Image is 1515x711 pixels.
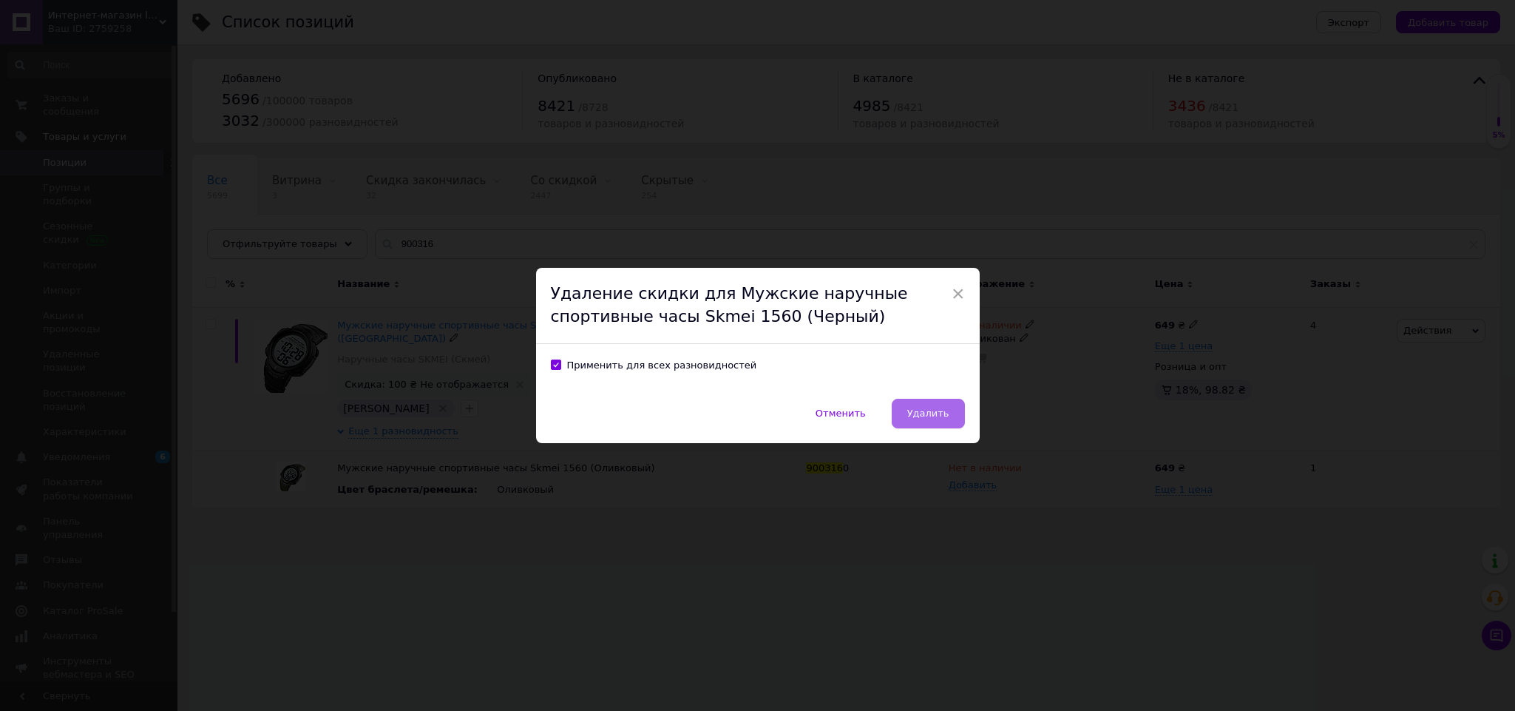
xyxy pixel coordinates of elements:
span: Удаление скидки для Мужские наручные спортивные часы Skmei 1560 (Черный) [551,284,908,326]
span: Удалить [907,408,949,419]
div: Применить для всех разновидностей [567,359,757,372]
button: Удалить [892,399,965,428]
span: × [952,281,965,306]
span: Отменить [816,408,866,419]
button: Отменить [800,399,881,428]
